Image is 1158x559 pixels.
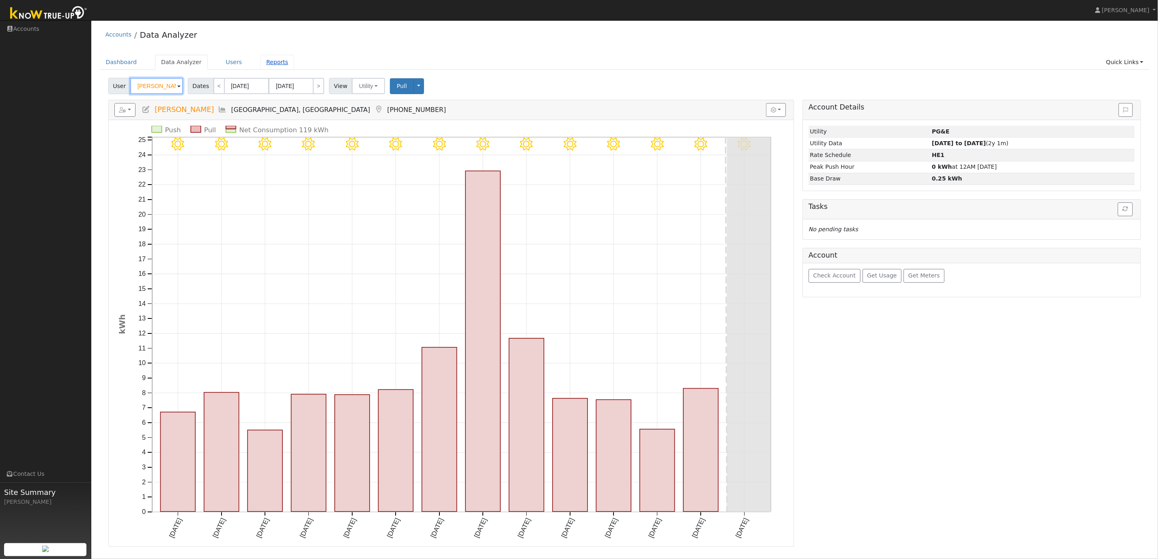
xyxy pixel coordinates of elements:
[809,226,858,232] i: No pending tasks
[155,105,214,114] span: [PERSON_NAME]
[138,151,146,158] text: 24
[932,152,945,158] strong: H
[138,136,146,144] text: 25
[130,78,183,94] input: Select a User
[908,272,940,279] span: Get Meters
[108,78,131,94] span: User
[553,398,588,512] rect: onclick=""
[509,338,544,512] rect: onclick=""
[4,487,87,498] span: Site Summary
[1102,7,1149,13] span: [PERSON_NAME]
[105,31,131,38] a: Accounts
[204,393,239,512] rect: onclick=""
[433,138,446,150] i: 8/20 - Clear
[346,138,359,150] i: 8/18 - Clear
[220,55,248,70] a: Users
[255,517,270,539] text: [DATE]
[932,128,950,135] strong: ID: 17235658, authorized: 08/29/25
[932,175,962,182] strong: 0.25 kWh
[603,517,619,539] text: [DATE]
[813,272,856,279] span: Check Account
[809,269,861,283] button: Check Account
[291,394,326,512] rect: onclick=""
[142,389,146,396] text: 8
[560,517,575,539] text: [DATE]
[867,272,897,279] span: Get Usage
[118,314,127,334] text: kWh
[694,138,707,150] i: 8/26 - Clear
[165,127,181,134] text: Push
[138,166,146,173] text: 23
[258,138,271,150] i: 8/16 - Clear
[142,478,146,486] text: 2
[465,171,500,512] rect: onclick=""
[6,4,91,23] img: Know True-Up
[248,430,282,512] rect: onclick=""
[651,138,664,150] i: 8/25 - Clear
[142,508,146,515] text: 0
[429,517,444,539] text: [DATE]
[138,181,146,188] text: 22
[932,140,986,146] strong: [DATE] to [DATE]
[809,149,930,161] td: Rate Schedule
[138,196,146,203] text: 21
[809,202,1135,211] h5: Tasks
[100,55,143,70] a: Dashboard
[188,78,214,94] span: Dates
[352,78,385,94] button: Utility
[691,517,706,539] text: [DATE]
[213,78,225,94] a: <
[387,106,446,114] span: [PHONE_NUMBER]
[138,285,146,292] text: 15
[683,389,718,512] rect: onclick=""
[313,78,324,94] a: >
[930,161,1135,173] td: at 12AM [DATE]
[138,211,146,218] text: 20
[168,517,183,539] text: [DATE]
[142,419,146,426] text: 6
[171,138,184,150] i: 8/14 - Clear
[397,83,407,89] span: Pull
[138,359,146,367] text: 10
[596,400,631,512] rect: onclick=""
[142,374,146,381] text: 9
[476,138,489,150] i: 8/21 - Clear
[516,517,532,539] text: [DATE]
[385,517,401,539] text: [DATE]
[904,269,945,283] button: Get Meters
[473,517,488,539] text: [DATE]
[155,55,208,70] a: Data Analyzer
[932,163,952,170] strong: 0 kWh
[142,404,146,411] text: 7
[809,161,930,173] td: Peak Push Hour
[160,412,195,512] rect: onclick=""
[138,344,146,352] text: 11
[809,103,1135,112] h5: Account Details
[809,138,930,149] td: Utility Data
[42,546,49,552] img: retrieve
[809,126,930,138] td: Utility
[260,55,294,70] a: Reports
[390,78,414,94] button: Pull
[389,138,402,150] i: 8/19 - Clear
[1119,103,1133,117] button: Issue History
[640,429,675,512] rect: onclick=""
[342,517,357,539] text: [DATE]
[142,105,151,114] a: Edit User (36393)
[211,517,226,539] text: [DATE]
[329,78,352,94] span: View
[140,30,197,40] a: Data Analyzer
[138,270,146,277] text: 16
[138,315,146,322] text: 13
[204,127,216,134] text: Pull
[138,226,146,233] text: 19
[138,255,146,262] text: 17
[298,517,314,539] text: [DATE]
[142,463,146,471] text: 3
[142,434,146,441] text: 5
[520,138,533,150] i: 8/22 - Clear
[218,105,227,114] a: Multi-Series Graph
[142,493,146,501] text: 1
[4,498,87,506] div: [PERSON_NAME]
[932,140,1009,146] span: (2y 1m)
